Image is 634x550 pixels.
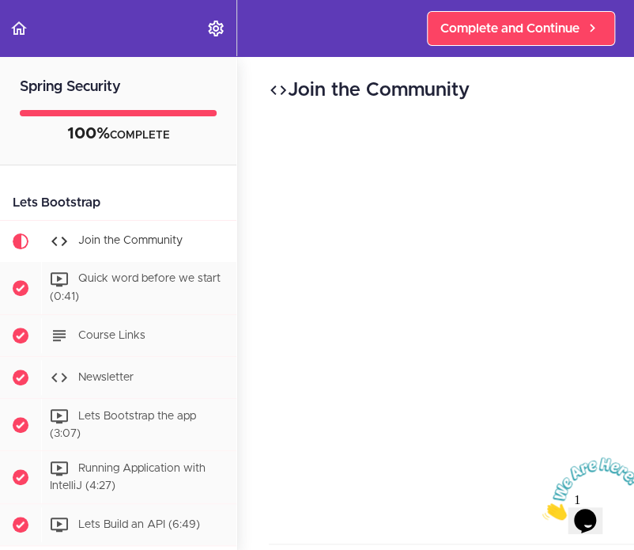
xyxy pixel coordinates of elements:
[206,19,225,38] svg: Settings Menu
[50,463,206,492] span: Running Application with IntelliJ (4:27)
[50,410,196,439] span: Lets Bootstrap the app (3:07)
[6,6,104,69] img: Chat attention grabber
[67,126,110,142] span: 100%
[427,11,615,46] a: Complete and Continue
[9,19,28,38] svg: Back to course curriculum
[6,6,13,20] span: 1
[536,451,634,526] iframe: chat widget
[78,518,200,529] span: Lets Build an API (6:49)
[78,235,183,246] span: Join the Community
[78,371,134,382] span: Newsletter
[50,273,221,302] span: Quick word before we start (0:41)
[440,19,579,38] span: Complete and Continue
[20,124,217,145] div: COMPLETE
[78,329,145,340] span: Course Links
